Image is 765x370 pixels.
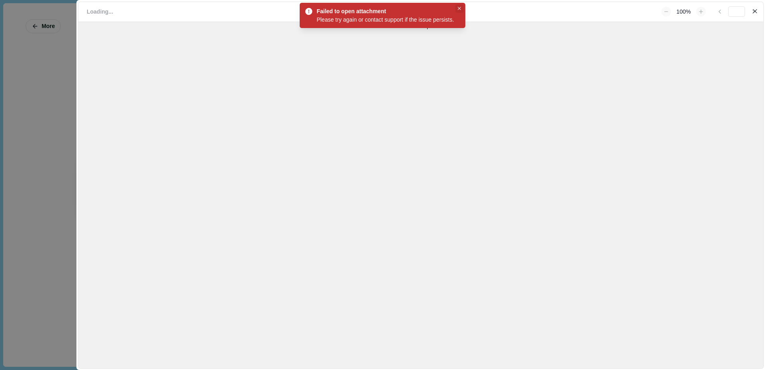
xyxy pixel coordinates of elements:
[747,7,761,16] button: Go to next page
[713,7,727,16] button: Go to previous page
[316,16,454,24] div: Please try again or contact support if the issue persists.
[316,7,451,16] div: Failed to open attachment
[455,4,464,13] button: Close
[81,5,418,19] button: Loading...
[696,7,706,16] button: Zoom in
[87,8,403,15] div: Loading...
[673,8,695,16] div: 100%
[750,6,761,17] button: Close
[661,7,671,16] button: Zoom out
